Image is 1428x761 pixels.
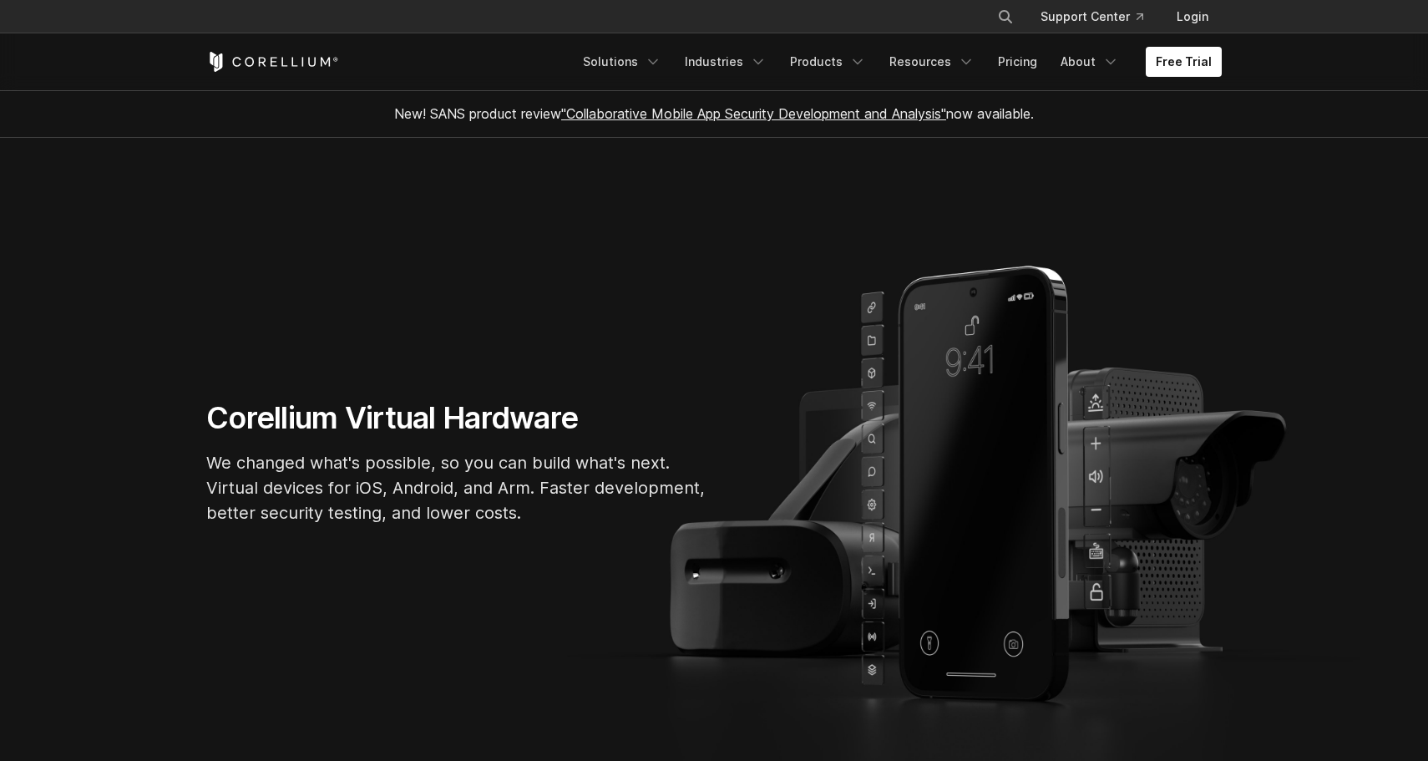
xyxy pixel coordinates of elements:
[879,47,985,77] a: Resources
[1027,2,1157,32] a: Support Center
[573,47,1222,77] div: Navigation Menu
[977,2,1222,32] div: Navigation Menu
[561,105,946,122] a: "Collaborative Mobile App Security Development and Analysis"
[573,47,671,77] a: Solutions
[1146,47,1222,77] a: Free Trial
[988,47,1047,77] a: Pricing
[206,399,707,437] h1: Corellium Virtual Hardware
[780,47,876,77] a: Products
[206,52,339,72] a: Corellium Home
[675,47,777,77] a: Industries
[206,450,707,525] p: We changed what's possible, so you can build what's next. Virtual devices for iOS, Android, and A...
[1163,2,1222,32] a: Login
[990,2,1020,32] button: Search
[1051,47,1129,77] a: About
[394,105,1034,122] span: New! SANS product review now available.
